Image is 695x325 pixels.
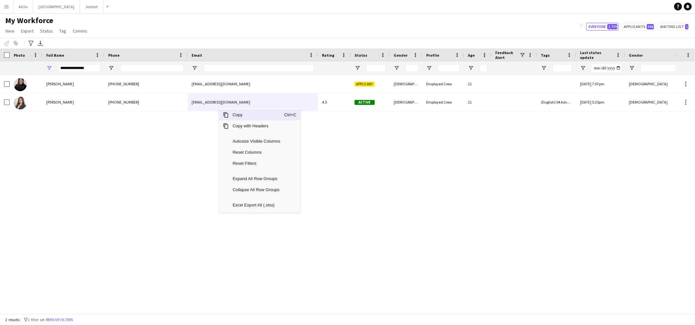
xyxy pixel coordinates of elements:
[108,65,114,71] button: Open Filter Menu
[629,100,668,105] span: [DEMOGRAPHIC_DATA]
[21,28,34,34] span: Export
[355,65,360,71] button: Open Filter Menu
[229,120,284,132] span: Copy with Headers
[5,16,53,25] span: My Workforce
[480,64,487,72] input: Age Filter Input
[14,78,27,91] img: Layan Hassaniah
[541,65,547,71] button: Open Filter Menu
[37,27,55,35] a: Status
[438,64,460,72] input: Profile Filter Input
[629,81,668,86] span: [DEMOGRAPHIC_DATA]
[355,82,375,87] span: Applicant
[58,64,100,72] input: Full Name Filter Input
[537,93,576,111] div: (English) 04 Advanced, (Experience) 03 GOATS, (PPSS) 03 VIP, (Role) 04 Host & Hostesses, (Role) 0...
[366,64,386,72] input: Status Filter Input
[33,0,80,13] button: [GEOGRAPHIC_DATA]
[592,64,621,72] input: Last status update Filter Input
[40,28,53,34] span: Status
[229,173,284,184] span: Expand All Row Groups
[104,93,188,111] div: [PHONE_NUMBER]
[70,27,90,35] a: Comms
[229,147,284,158] span: Reset Columns
[27,39,35,47] app-action-btn: Advanced filters
[192,65,197,71] button: Open Filter Menu
[3,27,17,35] a: View
[468,65,474,71] button: Open Filter Menu
[229,109,284,120] span: Copy
[73,28,87,34] span: Comms
[394,65,399,71] button: Open Filter Menu
[621,23,655,31] button: Applicants566
[658,23,690,31] button: Waiting list1
[229,136,284,147] span: Autosize Visible Columns
[188,75,318,93] div: [EMAIL_ADDRESS][DOMAIN_NAME]
[188,93,318,111] div: [EMAIL_ADDRESS][DOMAIN_NAME]
[468,53,475,58] span: Age
[46,65,52,71] button: Open Filter Menu
[647,24,654,29] span: 566
[18,27,36,35] a: Export
[284,109,298,120] span: Ctrl+C
[394,53,408,58] span: Gender
[685,24,688,29] span: 1
[229,184,284,195] span: Collapse All Row Groups
[390,93,422,111] div: [DEMOGRAPHIC_DATA]
[80,0,104,13] button: Jeddah
[5,28,14,34] span: View
[203,64,314,72] input: Email Filter Input
[36,39,44,47] app-action-btn: Export XLSX
[580,50,613,60] span: Last status update
[322,53,334,58] span: Rating
[219,107,300,213] div: Context Menu
[422,75,464,93] div: Employed Crew
[120,64,184,72] input: Phone Filter Input
[355,53,367,58] span: Status
[192,53,202,58] span: Email
[629,65,635,71] button: Open Filter Menu
[14,96,27,109] img: Layan Hassaniah
[641,64,686,72] input: Gender Filter Input
[46,81,74,86] span: [PERSON_NAME]
[607,24,617,29] span: 2,739
[541,53,550,58] span: Tags
[318,93,351,111] div: 4.5
[390,75,422,93] div: [DEMOGRAPHIC_DATA]
[426,65,432,71] button: Open Filter Menu
[586,23,619,31] button: Everyone2,739
[28,317,45,322] span: 1 filter set
[426,53,439,58] span: Profile
[46,53,64,58] span: Full Name
[355,100,375,105] span: Active
[229,158,284,169] span: Reset Filters
[495,50,519,60] span: Feedback Alert
[13,0,33,13] button: AlUla
[422,93,464,111] div: Employed Crew
[576,75,625,93] div: [DATE] 7:07pm
[629,53,643,58] span: Gender
[229,200,284,211] span: Excel Export All (.xlsx)
[576,93,625,111] div: [DATE] 5:25pm
[108,53,120,58] span: Phone
[464,93,491,111] div: 21
[45,316,74,323] button: Remove filters
[57,27,69,35] a: Tag
[405,64,418,72] input: Gender Filter Input
[59,28,66,34] span: Tag
[580,65,586,71] button: Open Filter Menu
[553,64,572,72] input: Tags Filter Input
[104,75,188,93] div: [PHONE_NUMBER]
[46,100,74,105] span: [PERSON_NAME]
[14,53,25,58] span: Photo
[464,75,491,93] div: 21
